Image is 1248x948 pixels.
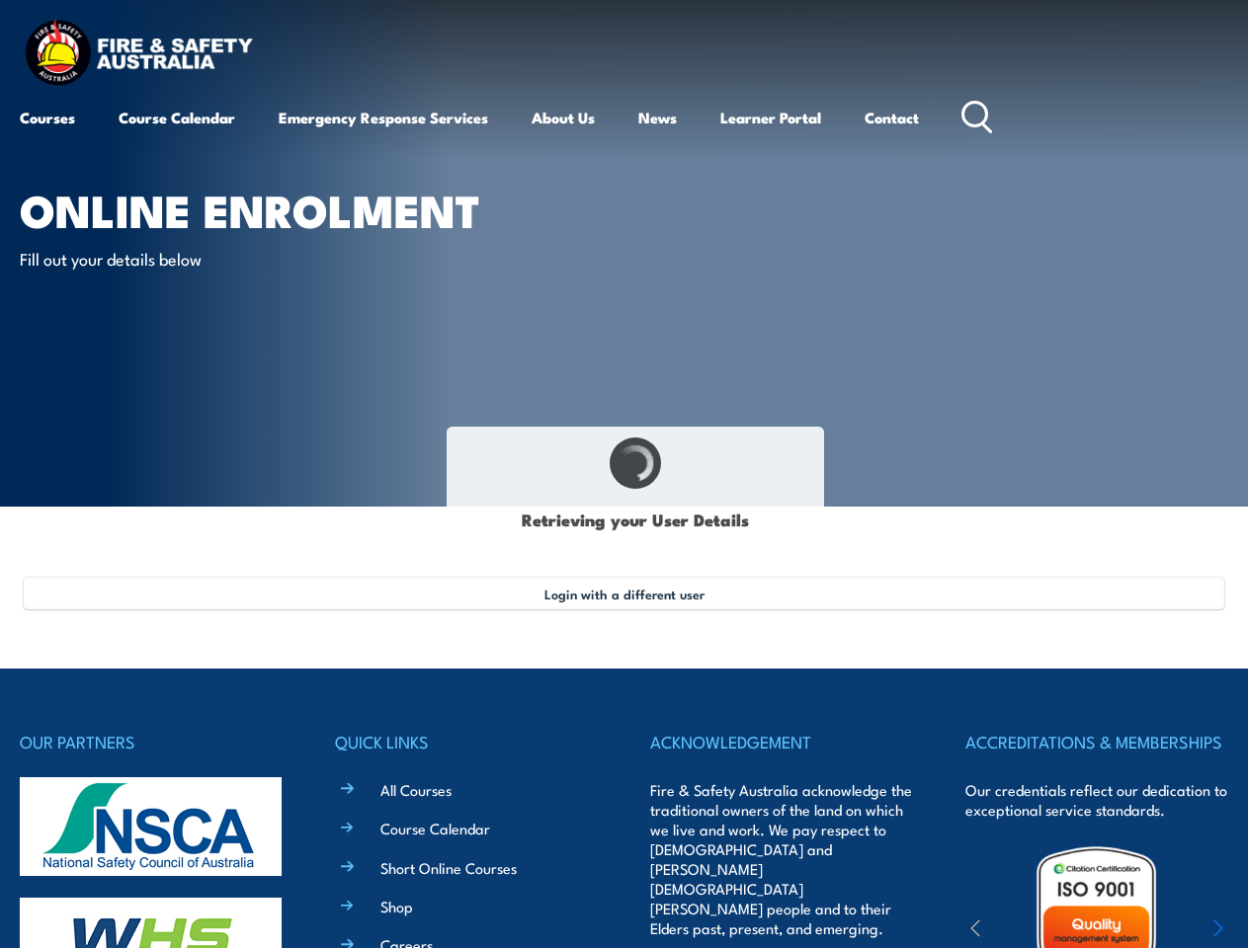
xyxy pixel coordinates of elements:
a: Contact [865,94,919,141]
h4: ACCREDITATIONS & MEMBERSHIPS [965,728,1228,755]
h4: OUR PARTNERS [20,728,283,755]
a: News [638,94,677,141]
a: Learner Portal [720,94,821,141]
a: Short Online Courses [380,857,517,878]
a: Course Calendar [380,818,490,838]
a: Course Calendar [119,94,235,141]
span: Login with a different user [544,586,705,601]
a: Shop [380,896,413,916]
h1: Retrieving your User Details [458,500,813,538]
h1: Online Enrolment [20,190,508,228]
a: Emergency Response Services [279,94,488,141]
img: nsca-logo-footer [20,777,282,876]
p: Fire & Safety Australia acknowledge the traditional owners of the land on which we live and work.... [650,780,913,938]
p: Our credentials reflect our dedication to exceptional service standards. [965,780,1228,820]
h4: ACKNOWLEDGEMENT [650,728,913,755]
a: Courses [20,94,75,141]
p: Fill out your details below [20,247,380,270]
a: All Courses [380,779,452,800]
h4: QUICK LINKS [335,728,598,755]
a: About Us [532,94,595,141]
